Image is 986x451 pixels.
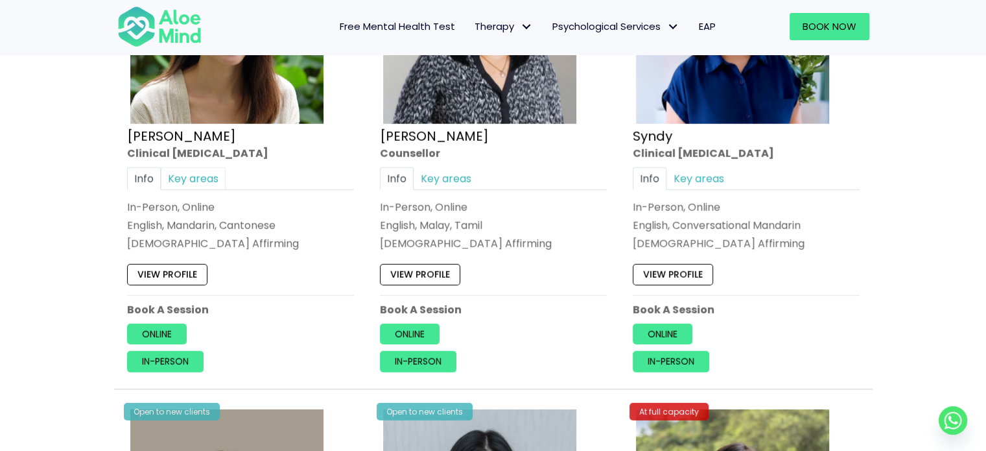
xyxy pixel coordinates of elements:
a: Online [633,324,692,345]
p: English, Conversational Mandarin [633,218,860,233]
span: Book Now [803,19,856,33]
img: Aloe mind Logo [117,5,202,48]
p: English, Mandarin, Cantonese [127,218,354,233]
a: Info [380,167,414,190]
span: Therapy [475,19,533,33]
a: View profile [380,265,460,286]
span: EAP [699,19,716,33]
div: Counsellor [380,146,607,161]
a: Info [127,167,161,190]
a: [PERSON_NAME] [127,127,236,145]
a: View profile [633,265,713,286]
p: Book A Session [633,302,860,317]
span: Therapy: submenu [517,18,536,36]
a: TherapyTherapy: submenu [465,13,543,40]
a: In-person [380,352,456,372]
a: EAP [689,13,725,40]
a: Info [633,167,666,190]
p: English, Malay, Tamil [380,218,607,233]
a: Syndy [633,127,672,145]
div: In-Person, Online [633,200,860,215]
div: Open to new clients [377,403,473,421]
a: [PERSON_NAME] [380,127,489,145]
nav: Menu [218,13,725,40]
a: In-person [127,352,204,372]
p: Book A Session [127,302,354,317]
a: Key areas [666,167,731,190]
div: In-Person, Online [127,200,354,215]
div: [DEMOGRAPHIC_DATA] Affirming [127,237,354,252]
p: Book A Session [380,302,607,317]
span: Free Mental Health Test [340,19,455,33]
a: Online [380,324,440,345]
a: View profile [127,265,207,286]
span: Psychological Services [552,19,679,33]
div: [DEMOGRAPHIC_DATA] Affirming [633,237,860,252]
div: At full capacity [629,403,709,421]
div: Clinical [MEDICAL_DATA] [633,146,860,161]
a: Key areas [161,167,226,190]
a: In-person [633,352,709,372]
a: Whatsapp [939,406,967,435]
div: In-Person, Online [380,200,607,215]
a: Free Mental Health Test [330,13,465,40]
div: [DEMOGRAPHIC_DATA] Affirming [380,237,607,252]
span: Psychological Services: submenu [664,18,683,36]
div: Open to new clients [124,403,220,421]
div: Clinical [MEDICAL_DATA] [127,146,354,161]
a: Key areas [414,167,478,190]
a: Book Now [790,13,869,40]
a: Online [127,324,187,345]
a: Psychological ServicesPsychological Services: submenu [543,13,689,40]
